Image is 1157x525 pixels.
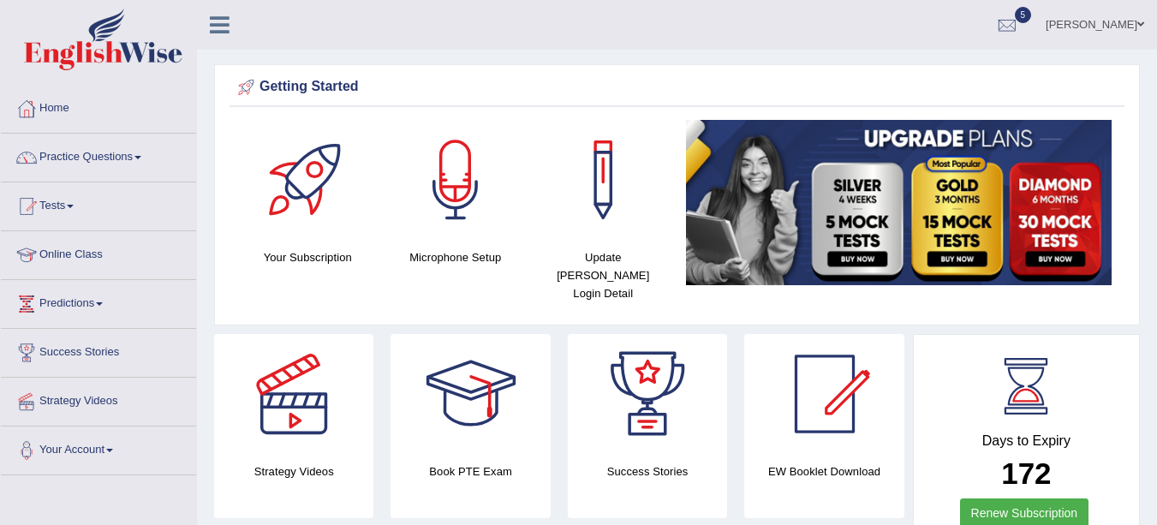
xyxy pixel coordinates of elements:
[1,329,196,372] a: Success Stories
[1,280,196,323] a: Predictions
[1,427,196,469] a: Your Account
[933,433,1120,449] h4: Days to Expiry
[1015,7,1032,23] span: 5
[538,248,669,302] h4: Update [PERSON_NAME] Login Detail
[242,248,373,266] h4: Your Subscription
[1,182,196,225] a: Tests
[686,120,1112,285] img: small5.jpg
[1,134,196,176] a: Practice Questions
[214,462,373,480] h4: Strategy Videos
[1001,456,1051,490] b: 172
[744,462,904,480] h4: EW Booklet Download
[391,462,550,480] h4: Book PTE Exam
[391,248,522,266] h4: Microphone Setup
[234,75,1120,100] div: Getting Started
[1,231,196,274] a: Online Class
[1,85,196,128] a: Home
[568,462,727,480] h4: Success Stories
[1,378,196,421] a: Strategy Videos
